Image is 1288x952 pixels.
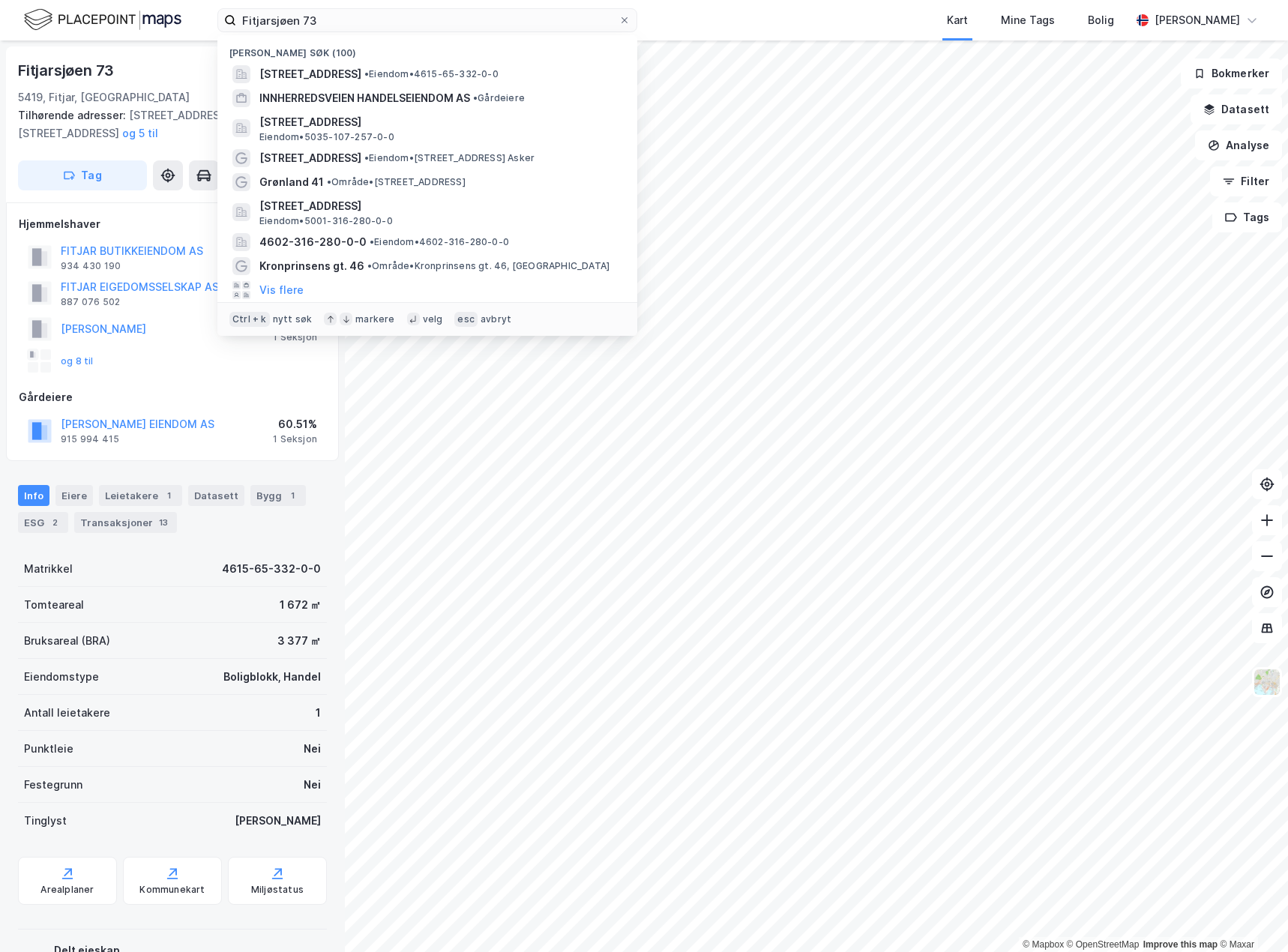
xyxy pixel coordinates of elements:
span: Kronprinsens gt. 46 [259,257,364,275]
div: Tinglyst [24,812,67,830]
span: • [473,92,478,103]
div: ESG [18,512,68,533]
img: Z [1253,668,1281,696]
div: 1 [285,488,300,503]
div: Matrikkel [24,560,73,578]
div: Mine Tags [1001,11,1055,29]
div: nytt søk [273,313,313,325]
div: 1 [316,704,321,722]
div: 5419, Fitjar, [GEOGRAPHIC_DATA] [18,88,190,106]
span: Eiendom • 5035-107-257-0-0 [259,131,394,143]
button: Filter [1210,166,1282,196]
span: [STREET_ADDRESS] [259,149,361,167]
button: Tags [1212,202,1282,232]
div: 2 [47,515,62,530]
div: 934 430 190 [61,260,121,272]
button: Analyse [1195,130,1282,160]
div: Arealplaner [40,884,94,896]
div: Fitjarsjøen 73 [18,58,117,82]
button: Datasett [1191,94,1282,124]
span: INNHERREDSVEIEN HANDELSEIENDOM AS [259,89,470,107]
div: Kommunekart [139,884,205,896]
a: Improve this map [1143,939,1218,950]
span: • [364,152,369,163]
div: velg [423,313,443,325]
img: logo.f888ab2527a4732fd821a326f86c7f29.svg [24,7,181,33]
div: 1 [161,488,176,503]
div: [STREET_ADDRESS], [STREET_ADDRESS] [18,106,315,142]
input: Søk på adresse, matrikkel, gårdeiere, leietakere eller personer [236,9,619,31]
div: [PERSON_NAME] søk (100) [217,35,637,62]
div: markere [355,313,394,325]
div: 60.51% [273,415,317,433]
iframe: Chat Widget [1213,880,1288,952]
div: Tomteareal [24,596,84,614]
div: 3 377 ㎡ [277,632,321,650]
div: avbryt [481,313,511,325]
button: Bokmerker [1181,58,1282,88]
span: Område • Kronprinsens gt. 46, [GEOGRAPHIC_DATA] [367,260,610,272]
div: Kart [947,11,968,29]
div: 1 672 ㎡ [280,596,321,614]
span: Eiendom • 4602-316-280-0-0 [370,236,509,248]
span: • [370,236,374,247]
div: Ctrl + k [229,312,270,327]
span: [STREET_ADDRESS] [259,65,361,83]
div: [PERSON_NAME] [1155,11,1240,29]
span: [STREET_ADDRESS] [259,113,619,131]
div: Bruksareal (BRA) [24,632,110,650]
div: Festegrunn [24,776,82,794]
span: [STREET_ADDRESS] [259,197,619,215]
div: 1 Seksjon [273,433,317,445]
span: Tilhørende adresser: [18,109,129,121]
span: Område • [STREET_ADDRESS] [327,176,466,188]
div: Gårdeiere [19,388,326,406]
span: Eiendom • 5001-316-280-0-0 [259,215,393,227]
div: Info [18,485,49,506]
div: Boligblokk, Handel [223,668,321,686]
span: • [364,68,369,79]
span: • [327,176,331,187]
div: Miljøstatus [251,884,304,896]
div: Punktleie [24,740,73,758]
span: Grønland 41 [259,173,324,191]
div: Bolig [1088,11,1114,29]
div: Transaksjoner [74,512,177,533]
div: Eiendomstype [24,668,99,686]
button: Vis flere [259,281,304,299]
div: esc [454,312,478,327]
div: Datasett [188,485,244,506]
div: 1 Seksjon [273,331,317,343]
span: Gårdeiere [473,92,525,104]
div: 915 994 415 [61,433,119,445]
span: 4602-316-280-0-0 [259,233,367,251]
div: Nei [304,740,321,758]
a: OpenStreetMap [1067,939,1140,950]
div: Bygg [250,485,306,506]
div: Hjemmelshaver [19,215,326,233]
div: 13 [156,515,171,530]
div: [PERSON_NAME] [235,812,321,830]
button: Tag [18,160,147,190]
div: Antall leietakere [24,704,110,722]
div: Eiere [55,485,93,506]
div: Nei [304,776,321,794]
div: 887 076 502 [61,296,120,308]
span: Eiendom • 4615-65-332-0-0 [364,68,499,80]
span: • [367,260,372,271]
a: Mapbox [1023,939,1064,950]
span: Eiendom • [STREET_ADDRESS] Asker [364,152,535,164]
div: Leietakere [99,485,182,506]
div: 4615-65-332-0-0 [222,560,321,578]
